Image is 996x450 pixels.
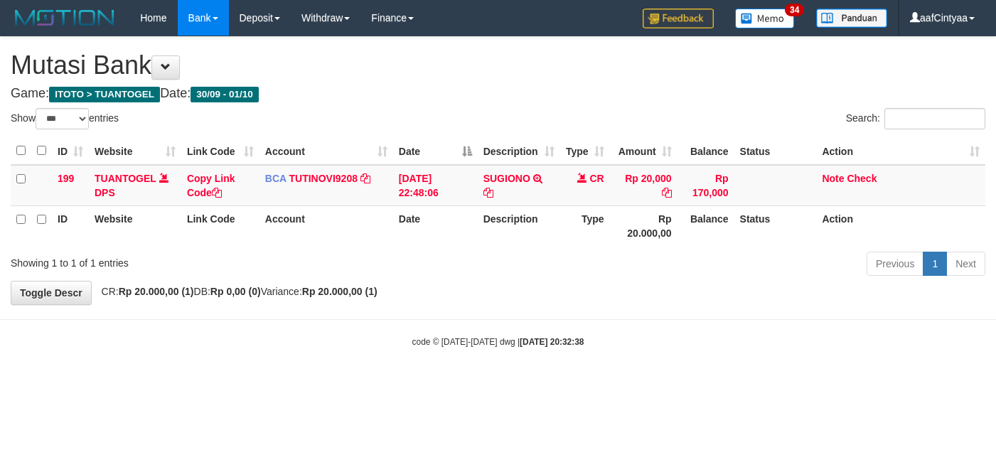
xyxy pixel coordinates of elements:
[49,87,160,102] span: ITOTO > TUANTOGEL
[58,173,74,184] span: 199
[360,173,370,184] a: Copy TUTINOVI9208 to clipboard
[95,173,156,184] a: TUANTOGEL
[36,108,89,129] select: Showentries
[478,137,560,165] th: Description: activate to sort column ascending
[187,173,235,198] a: Copy Link Code
[11,108,119,129] label: Show entries
[259,137,393,165] th: Account: activate to sort column ascending
[52,137,89,165] th: ID: activate to sort column ascending
[610,165,678,206] td: Rp 20,000
[867,252,923,276] a: Previous
[181,205,259,246] th: Link Code
[560,205,610,246] th: Type
[11,250,405,270] div: Showing 1 to 1 of 1 entries
[393,165,478,206] td: [DATE] 22:48:06
[393,137,478,165] th: Date: activate to sort column descending
[785,4,804,16] span: 34
[816,137,985,165] th: Action: activate to sort column ascending
[816,205,985,246] th: Action
[816,9,887,28] img: panduan.png
[11,7,119,28] img: MOTION_logo.png
[923,252,947,276] a: 1
[265,173,287,184] span: BCA
[735,9,795,28] img: Button%20Memo.svg
[302,286,377,297] strong: Rp 20.000,00 (1)
[884,108,985,129] input: Search:
[678,205,734,246] th: Balance
[946,252,985,276] a: Next
[289,173,358,184] a: TUTINOVI9208
[589,173,604,184] span: CR
[846,108,985,129] label: Search:
[89,205,181,246] th: Website
[610,205,678,246] th: Rp 20.000,00
[847,173,877,184] a: Check
[259,205,393,246] th: Account
[119,286,194,297] strong: Rp 20.000,00 (1)
[643,9,714,28] img: Feedback.jpg
[734,137,817,165] th: Status
[560,137,610,165] th: Type: activate to sort column ascending
[483,173,530,184] a: SUGIONO
[483,187,493,198] a: Copy SUGIONO to clipboard
[412,337,584,347] small: code © [DATE]-[DATE] dwg |
[610,137,678,165] th: Amount: activate to sort column ascending
[52,205,89,246] th: ID
[478,205,560,246] th: Description
[11,281,92,305] a: Toggle Descr
[734,205,817,246] th: Status
[393,205,478,246] th: Date
[11,87,985,101] h4: Game: Date:
[520,337,584,347] strong: [DATE] 20:32:38
[822,173,844,184] a: Note
[191,87,259,102] span: 30/09 - 01/10
[662,187,672,198] a: Copy Rp 20,000 to clipboard
[678,165,734,206] td: Rp 170,000
[181,137,259,165] th: Link Code: activate to sort column ascending
[89,165,181,206] td: DPS
[95,286,377,297] span: CR: DB: Variance:
[11,51,985,80] h1: Mutasi Bank
[678,137,734,165] th: Balance
[89,137,181,165] th: Website: activate to sort column ascending
[210,286,261,297] strong: Rp 0,00 (0)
